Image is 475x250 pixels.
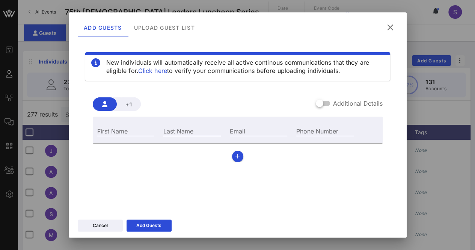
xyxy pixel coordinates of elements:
div: New individuals will automatically receive all active continous communications that they are elig... [106,58,384,75]
div: Upload Guest List [128,18,201,36]
div: Cancel [93,222,108,229]
div: Add Guests [136,222,161,229]
button: Cancel [78,220,123,232]
button: Add Guests [127,220,172,232]
label: Additional Details [333,100,383,107]
button: +1 [117,97,141,111]
a: Click here [138,67,167,74]
div: Add Guests [78,18,128,36]
span: +1 [123,101,135,108]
